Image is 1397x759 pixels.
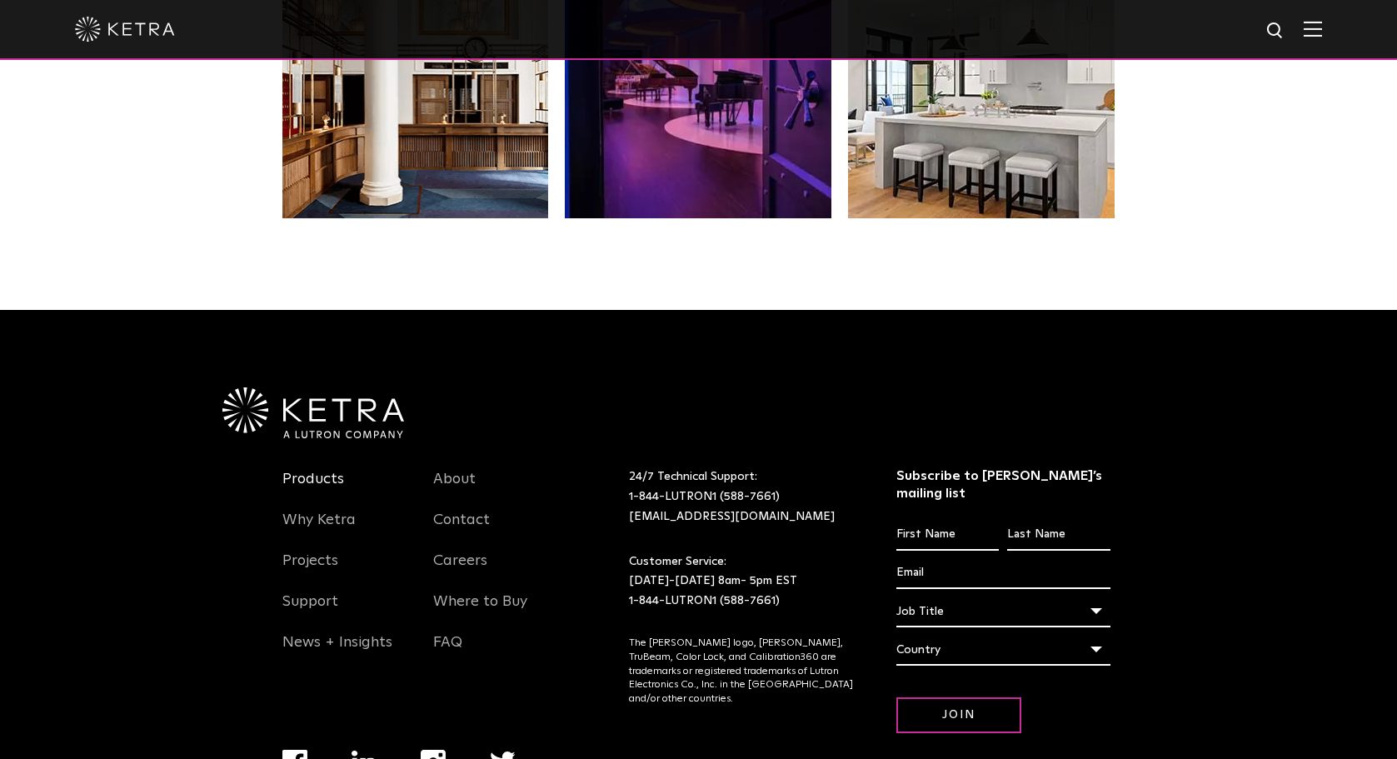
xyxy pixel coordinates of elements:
img: Ketra-aLutronCo_White_RGB [222,387,404,439]
input: Join [896,697,1021,733]
a: Careers [433,552,487,590]
a: Contact [433,511,490,549]
div: Navigation Menu [282,467,409,672]
p: 24/7 Technical Support: [629,467,855,527]
input: First Name [896,519,999,551]
input: Email [896,557,1110,589]
a: About [433,470,476,508]
a: FAQ [433,633,462,672]
a: Projects [282,552,338,590]
img: Hamburger%20Nav.svg [1304,21,1322,37]
input: Last Name [1007,519,1110,551]
a: 1-844-LUTRON1 (588-7661) [629,595,780,607]
p: Customer Service: [DATE]-[DATE] 8am- 5pm EST [629,552,855,612]
a: 1-844-LUTRON1 (588-7661) [629,491,780,502]
a: Products [282,470,344,508]
p: The [PERSON_NAME] logo, [PERSON_NAME], TruBeam, Color Lock, and Calibration360 are trademarks or ... [629,637,855,707]
h3: Subscribe to [PERSON_NAME]’s mailing list [896,467,1110,502]
a: Support [282,592,338,631]
a: [EMAIL_ADDRESS][DOMAIN_NAME] [629,511,835,522]
div: Country [896,634,1110,666]
img: ketra-logo-2019-white [75,17,175,42]
div: Navigation Menu [433,467,560,672]
a: Where to Buy [433,592,527,631]
a: Why Ketra [282,511,356,549]
div: Job Title [896,596,1110,627]
a: News + Insights [282,633,392,672]
img: search icon [1265,21,1286,42]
